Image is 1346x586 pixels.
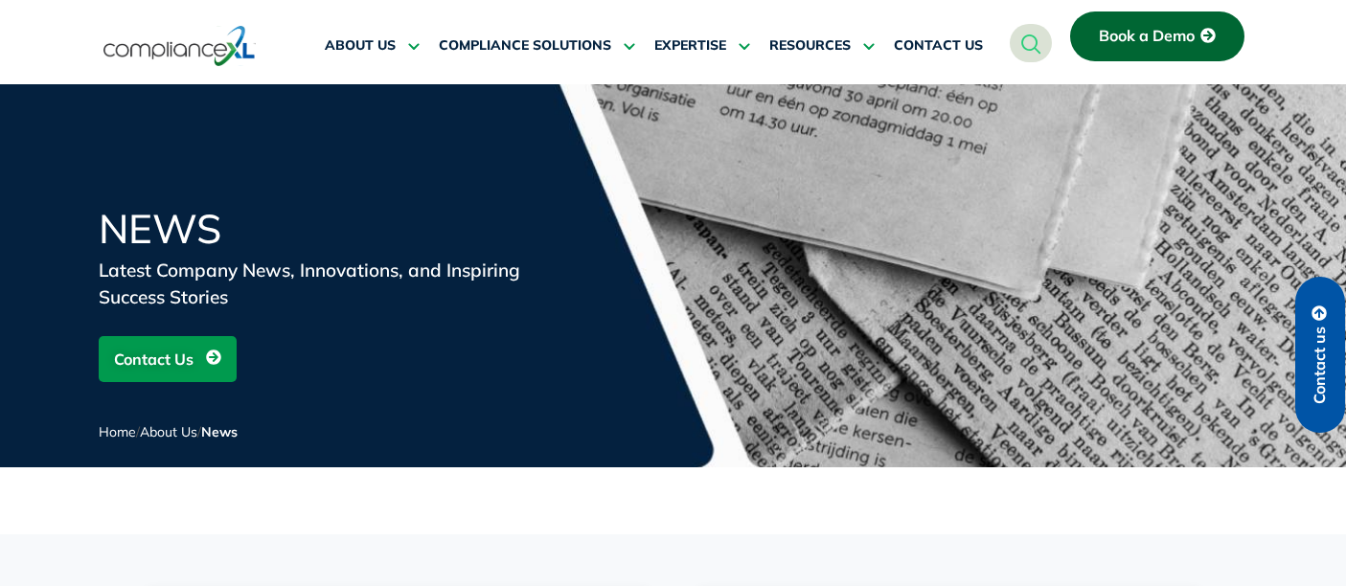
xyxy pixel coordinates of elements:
span: Book a Demo [1099,28,1195,45]
a: Contact us [1295,277,1345,433]
div: Latest Company News, Innovations, and Inspiring Success Stories [99,257,559,310]
a: COMPLIANCE SOLUTIONS [439,23,635,69]
span: News [201,423,238,440]
span: EXPERTISE [654,37,726,55]
span: ABOUT US [325,37,396,55]
a: RESOURCES [769,23,875,69]
h1: News [99,209,559,249]
a: EXPERTISE [654,23,750,69]
a: ABOUT US [325,23,420,69]
a: navsearch-button [1010,24,1052,62]
img: logo-one.svg [103,24,256,68]
span: Contact Us [114,341,194,377]
a: Home [99,423,136,440]
span: CONTACT US [894,37,983,55]
span: / / [99,423,238,440]
a: CONTACT US [894,23,983,69]
span: Contact us [1312,327,1329,404]
span: RESOURCES [769,37,851,55]
span: COMPLIANCE SOLUTIONS [439,37,611,55]
a: About Us [140,423,197,440]
a: Book a Demo [1070,11,1244,61]
a: Contact Us [99,336,237,382]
